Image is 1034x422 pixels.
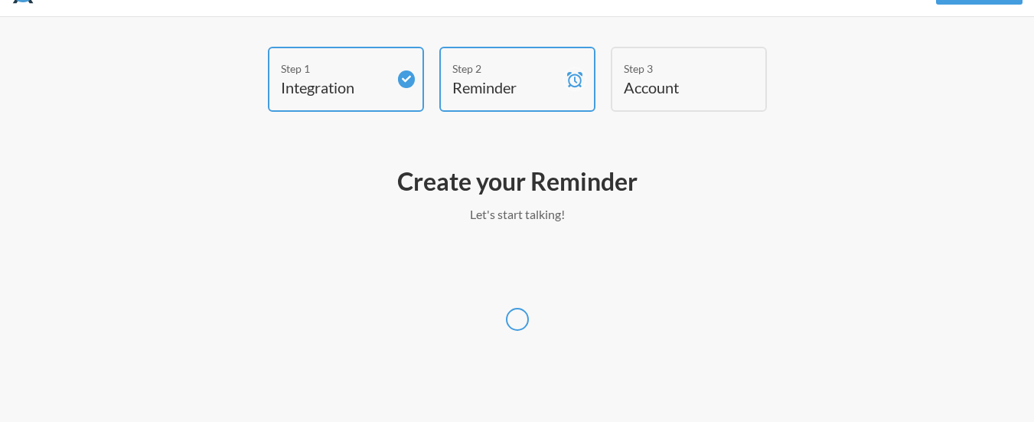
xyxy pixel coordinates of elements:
[452,77,559,98] h4: Reminder
[281,61,388,77] div: Step 1
[281,77,388,98] h4: Integration
[624,61,731,77] div: Step 3
[624,77,731,98] h4: Account
[452,61,559,77] div: Step 2
[73,205,961,224] p: Let's start talking!
[73,165,961,198] h2: Create your Reminder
